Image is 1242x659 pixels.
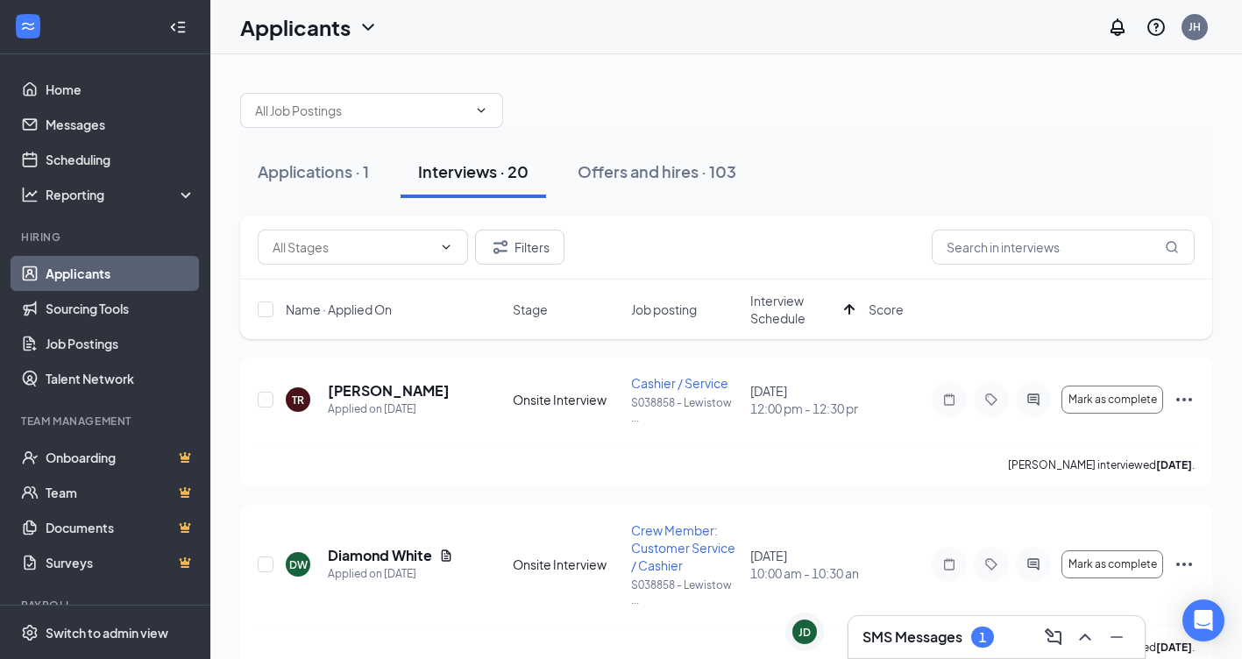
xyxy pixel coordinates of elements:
[839,299,860,320] svg: ArrowUp
[46,475,195,510] a: TeamCrown
[750,292,837,327] span: Interview Schedule
[1068,558,1157,570] span: Mark as complete
[1189,19,1201,34] div: JH
[46,440,195,475] a: OnboardingCrown
[46,624,168,641] div: Switch to admin view
[418,160,529,182] div: Interviews · 20
[46,510,195,545] a: DocumentsCrown
[358,17,379,38] svg: ChevronDown
[513,301,548,318] span: Stage
[1023,557,1044,571] svg: ActiveChat
[631,522,735,573] span: Crew Member: Customer Service / Cashier
[869,301,904,318] span: Score
[578,160,736,182] div: Offers and hires · 103
[273,237,432,257] input: All Stages
[439,240,453,254] svg: ChevronDown
[21,186,39,203] svg: Analysis
[1071,623,1099,651] button: ChevronUp
[46,326,195,361] a: Job Postings
[46,72,195,107] a: Home
[46,291,195,326] a: Sourcing Tools
[46,186,196,203] div: Reporting
[750,400,858,417] span: 12:00 pm - 12:30 pm
[328,400,450,418] div: Applied on [DATE]
[631,375,728,391] span: Cashier / Service
[474,103,488,117] svg: ChevronDown
[1165,240,1179,254] svg: MagnifyingGlass
[1174,389,1195,410] svg: Ellipses
[1106,627,1127,648] svg: Minimize
[1008,457,1195,472] p: [PERSON_NAME] interviewed .
[1043,627,1064,648] svg: ComposeMessage
[750,547,858,582] div: [DATE]
[513,556,621,573] div: Onsite Interview
[21,598,192,613] div: Payroll
[46,107,195,142] a: Messages
[1075,627,1096,648] svg: ChevronUp
[1040,623,1068,651] button: ComposeMessage
[1174,554,1195,575] svg: Ellipses
[475,230,564,265] button: Filter Filters
[1061,386,1163,414] button: Mark as complete
[798,625,811,640] div: JD
[631,578,739,607] p: S038858 - Lewistow ...
[1068,393,1157,406] span: Mark as complete
[939,557,960,571] svg: Note
[981,557,1002,571] svg: Tag
[981,393,1002,407] svg: Tag
[46,256,195,291] a: Applicants
[862,627,962,647] h3: SMS Messages
[19,18,37,35] svg: WorkstreamLogo
[21,230,192,244] div: Hiring
[328,565,453,583] div: Applied on [DATE]
[240,12,351,42] h1: Applicants
[255,101,467,120] input: All Job Postings
[1146,17,1167,38] svg: QuestionInfo
[1156,641,1192,654] b: [DATE]
[631,301,697,318] span: Job posting
[1061,550,1163,578] button: Mark as complete
[932,230,1195,265] input: Search in interviews
[750,564,858,582] span: 10:00 am - 10:30 am
[46,545,195,580] a: SurveysCrown
[169,18,187,36] svg: Collapse
[1182,599,1224,641] div: Open Intercom Messenger
[292,393,304,407] div: TR
[1156,458,1192,471] b: [DATE]
[46,361,195,396] a: Talent Network
[513,391,621,408] div: Onsite Interview
[1107,17,1128,38] svg: Notifications
[490,237,511,258] svg: Filter
[939,393,960,407] svg: Note
[631,395,739,425] p: S038858 - Lewistow ...
[21,624,39,641] svg: Settings
[328,546,432,565] h5: Diamond White
[286,301,392,318] span: Name · Applied On
[439,549,453,563] svg: Document
[979,630,986,645] div: 1
[21,414,192,429] div: Team Management
[750,382,858,417] div: [DATE]
[328,381,450,400] h5: [PERSON_NAME]
[1103,623,1131,651] button: Minimize
[1023,393,1044,407] svg: ActiveChat
[258,160,369,182] div: Applications · 1
[46,142,195,177] a: Scheduling
[289,557,308,572] div: DW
